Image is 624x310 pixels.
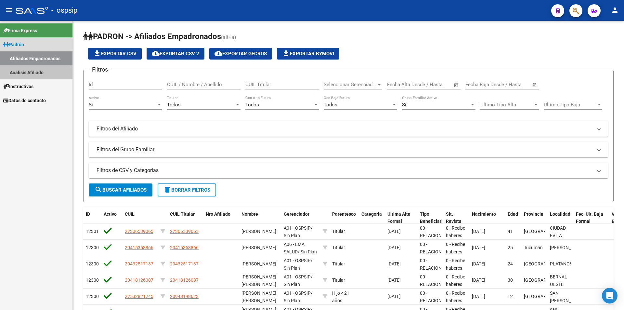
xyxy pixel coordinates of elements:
mat-expansion-panel-header: Filtros de CSV y Categorias [89,163,608,178]
span: SAN [PERSON_NAME] [550,290,585,303]
span: 30 [508,277,513,283]
span: Tipo Beneficiario [420,211,445,224]
span: 0 - Recibe haberes regularmente [446,258,473,278]
span: A06 - EMA SALUD [284,242,305,254]
datatable-header-cell: Localidad [547,207,573,229]
span: Edad [508,211,518,217]
span: Ultimo Tipo Alta [480,102,533,108]
span: Borrar Filtros [163,187,210,193]
span: 123009 [86,245,101,250]
div: [DATE] [387,276,415,284]
span: 12 [508,294,513,299]
span: [DATE] [472,261,485,266]
span: [GEOGRAPHIC_DATA] [524,277,568,283]
span: 20432517137 [125,261,153,266]
span: [DATE] [472,294,485,299]
button: Open calendar [453,81,460,89]
div: [DATE] [387,228,415,235]
input: Start date [465,82,487,88]
span: Titular [332,261,345,266]
span: 20415358866 [125,245,153,250]
mat-icon: menu [5,6,13,14]
span: 0 - Recibe haberes regularmente [446,274,473,294]
span: Datos de contacto [3,97,46,104]
datatable-header-cell: Activo [101,207,122,229]
button: Borrar Filtros [158,183,216,196]
span: Exportar CSV 2 [152,51,199,57]
span: Parentesco [332,211,356,217]
span: Exportar GECROS [214,51,267,57]
span: CUIL [125,211,135,217]
span: [PERSON_NAME] [241,229,276,234]
mat-panel-title: Filtros de CSV y Categorias [97,167,592,174]
mat-icon: cloud_download [152,49,160,57]
span: Todos [245,102,259,108]
mat-icon: delete [163,186,171,194]
datatable-header-cell: ID [83,207,101,229]
span: Fec. Ult. Baja Formal [576,211,603,224]
span: [GEOGRAPHIC_DATA] [524,261,568,266]
mat-icon: file_download [282,49,290,57]
span: Ultimo Tipo Baja [544,102,596,108]
button: Exportar CSV 2 [147,48,204,60]
span: PADRON -> Afiliados Empadronados [83,32,221,41]
span: Ultima Alta Formal [387,211,410,224]
span: Padrón [3,41,24,48]
span: Nombre [241,211,258,217]
span: 20415358866 [170,245,199,250]
span: Si [89,102,93,108]
datatable-header-cell: Nro Afiliado [203,207,239,229]
span: Titular [332,229,345,234]
div: Open Intercom Messenger [602,288,617,303]
span: Sit. Revista [446,211,461,224]
span: A01 - OSPSIP [284,274,311,279]
span: (alt+a) [221,34,236,40]
span: 20418126087 [125,277,153,283]
datatable-header-cell: Tipo Beneficiario [417,207,443,229]
span: / Sin Plan [298,249,317,254]
span: Si [402,102,406,108]
datatable-header-cell: Parentesco [330,207,359,229]
datatable-header-cell: Gerenciador [281,207,320,229]
span: 27306539065 [170,229,199,234]
span: 24 [508,261,513,266]
span: 00 - RELACION DE DEPENDENCIA [420,242,450,269]
button: Open calendar [531,81,539,89]
span: Firma Express [3,27,37,34]
div: [DATE] [387,244,415,251]
span: Activo [104,211,117,217]
span: 20948198623 [170,294,199,299]
span: 0 - Recibe haberes regularmente [446,225,473,246]
span: [PERSON_NAME] [PERSON_NAME] [241,274,276,287]
span: PLATANOS [550,261,572,266]
mat-panel-title: Filtros del Grupo Familiar [97,146,592,153]
span: 20418126087 [170,277,199,283]
mat-icon: search [95,186,102,194]
span: - ospsip [51,3,77,18]
span: 123008 [86,261,101,266]
span: CUIL Titular [170,211,195,217]
datatable-header-cell: Edad [505,207,521,229]
span: CIUDAD EVITA [550,225,566,238]
span: Seleccionar Gerenciador [324,82,376,88]
mat-expansion-panel-header: Filtros del Afiliado [89,121,608,137]
span: Exportar Bymovi [282,51,334,57]
datatable-header-cell: CUIL Titular [167,207,203,229]
input: End date [492,82,524,88]
datatable-header-cell: Provincia [521,207,547,229]
span: [DATE] [472,245,485,250]
span: 20432517137 [170,261,199,266]
span: 27532821245 [125,294,153,299]
datatable-header-cell: Categoria [359,207,385,229]
datatable-header-cell: Nacimiento [469,207,505,229]
span: 0 - Recibe haberes regularmente [446,242,473,262]
button: Exportar Bymovi [277,48,339,60]
span: 41 [508,229,513,234]
span: A01 - OSPSIP [284,290,311,296]
mat-icon: person [611,6,619,14]
button: Buscar Afiliados [89,183,152,196]
span: [DATE] [472,277,485,283]
datatable-header-cell: Fec. Ult. Baja Formal [573,207,609,229]
span: Todos [324,102,337,108]
datatable-header-cell: Ultima Alta Formal [385,207,417,229]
